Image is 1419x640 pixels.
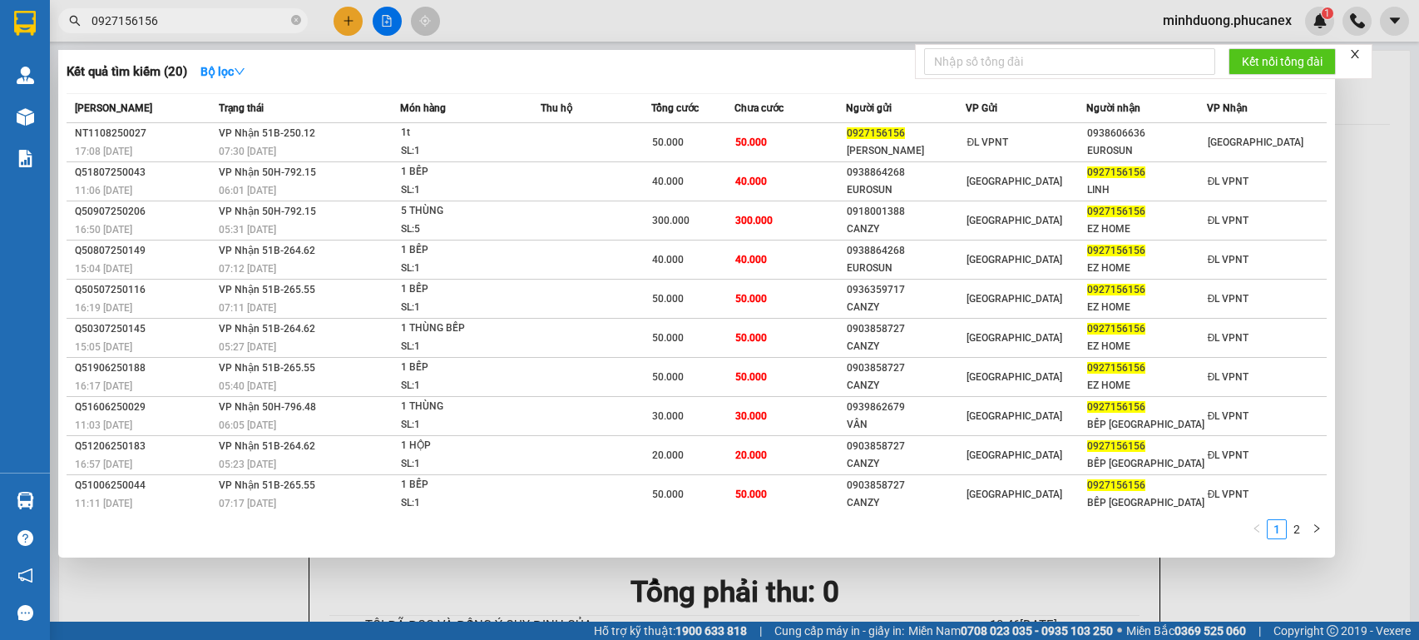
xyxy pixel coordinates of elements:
span: Chưa cước [734,102,784,114]
span: 15:05 [DATE] [75,341,132,353]
div: CANZY [847,338,966,355]
div: 1 BẾP [401,476,526,494]
div: BẾP [GEOGRAPHIC_DATA] [1087,416,1206,434]
div: 0903858727 [847,360,966,377]
span: [GEOGRAPHIC_DATA] [967,332,1062,344]
span: 50.000 [652,136,684,148]
div: EZ HOME [1087,377,1206,394]
div: EUROSUN [847,260,966,277]
div: 1 BẾP [401,280,526,299]
button: left [1247,519,1267,539]
span: ĐL VPNT [1208,332,1249,344]
span: 0927156156 [1087,362,1145,374]
span: 20.000 [652,449,684,461]
div: 0938606636 [1087,125,1206,142]
span: [GEOGRAPHIC_DATA] [967,489,1062,500]
span: 50.000 [652,489,684,500]
div: SL: 1 [401,455,526,474]
li: Next Page [1307,519,1327,539]
span: left [1252,523,1262,533]
span: [PERSON_NAME] [75,102,152,114]
div: 0918001388 [847,203,966,221]
span: 0927156156 [1087,206,1145,217]
span: VP Nhận 50H-796.48 [219,401,316,413]
span: VP Nhận 51B-250.12 [219,127,315,139]
span: 0927156156 [1087,440,1145,452]
div: SL: 1 [401,494,526,513]
span: 50.000 [652,293,684,305]
span: 50.000 [735,371,767,383]
div: SL: 1 [401,377,526,395]
span: 50.000 [735,489,767,500]
span: ĐL VPNT [1208,449,1249,461]
span: [GEOGRAPHIC_DATA] [967,410,1062,422]
li: 2 [1287,519,1307,539]
div: Q50807250149 [75,242,214,260]
div: EZ HOME [1087,221,1206,238]
span: VP Nhận 50H-792.15 [219,206,316,217]
div: CANZY [847,494,966,512]
span: 50.000 [735,332,767,344]
span: ĐL VPNT [1208,293,1249,305]
span: VP Nhận 51B-264.62 [219,323,315,335]
span: 06:01 [DATE] [219,185,276,196]
span: down [234,66,245,77]
div: NT1108250027 [75,125,214,142]
div: BẾP [GEOGRAPHIC_DATA] [1087,455,1206,473]
div: 1t [401,124,526,142]
div: EUROSUN [1087,142,1206,160]
span: VP Nhận 51B-265.55 [219,284,315,295]
button: Bộ lọcdown [187,58,259,85]
span: Người gửi [846,102,892,114]
span: [GEOGRAPHIC_DATA] [967,215,1062,226]
div: SL: 1 [401,142,526,161]
span: 0927156156 [1087,166,1145,178]
img: warehouse-icon [17,67,34,84]
span: 50.000 [735,293,767,305]
span: 40.000 [652,176,684,187]
div: EUROSUN [847,181,966,199]
div: 0903858727 [847,477,966,494]
img: solution-icon [17,150,34,167]
h3: Kết quả tìm kiếm ( 20 ) [67,63,187,81]
span: [GEOGRAPHIC_DATA] [967,449,1062,461]
div: Q51006250044 [75,477,214,494]
div: 0938864268 [847,242,966,260]
span: ĐL VPNT [967,136,1008,148]
span: 0927156156 [1087,284,1145,295]
div: CANZY [847,221,966,238]
span: 05:23 [DATE] [219,459,276,470]
span: 07:11 [DATE] [219,302,276,314]
div: EZ HOME [1087,260,1206,277]
span: 11:11 [DATE] [75,498,132,509]
span: [GEOGRAPHIC_DATA] [967,371,1062,383]
div: 1 HỘP [401,437,526,455]
div: 0936359717 [847,281,966,299]
span: ĐL VPNT [1208,489,1249,500]
span: 40.000 [735,254,767,265]
span: [GEOGRAPHIC_DATA] [1208,136,1303,148]
div: SL: 1 [401,416,526,434]
span: 11:03 [DATE] [75,419,132,431]
li: 1 [1267,519,1287,539]
span: ĐL VPNT [1208,215,1249,226]
span: notification [17,568,33,583]
span: 16:19 [DATE] [75,302,132,314]
span: 16:57 [DATE] [75,459,132,470]
div: 5 THÙNG [401,202,526,221]
div: 1 BẾP [401,359,526,377]
span: 17:08 [DATE] [75,146,132,157]
div: LINH [1087,181,1206,199]
input: Tìm tên, số ĐT hoặc mã đơn [91,12,288,30]
span: 50.000 [652,332,684,344]
span: 0927156156 [1087,323,1145,335]
span: 50.000 [652,371,684,383]
div: 0903858727 [847,320,966,338]
span: 07:12 [DATE] [219,263,276,275]
span: 07:30 [DATE] [219,146,276,157]
span: [GEOGRAPHIC_DATA] [967,254,1062,265]
span: VP Nhận [1207,102,1248,114]
span: 16:17 [DATE] [75,380,132,392]
div: 1 THÙNG [401,398,526,416]
span: ĐL VPNT [1208,371,1249,383]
